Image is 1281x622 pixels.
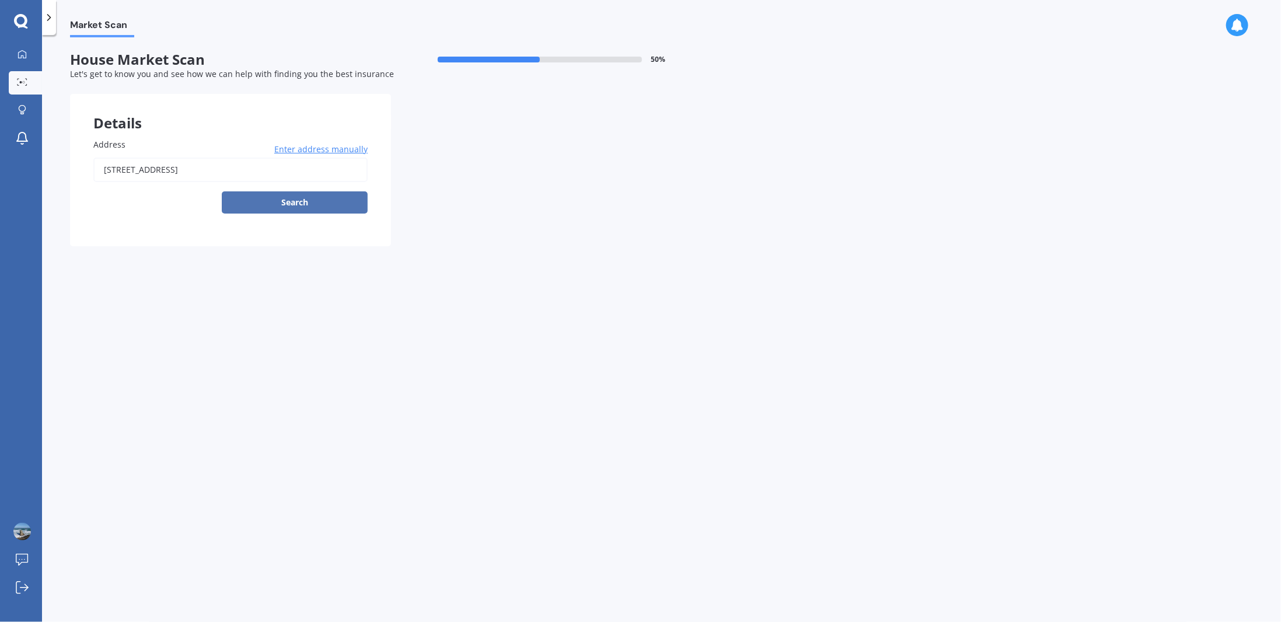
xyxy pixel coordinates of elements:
span: Market Scan [70,19,134,35]
span: Address [93,139,125,150]
span: Let's get to know you and see how we can help with finding you the best insurance [70,68,394,79]
div: Details [70,94,391,129]
span: Enter address manually [274,144,368,155]
span: 50 % [651,55,666,64]
img: ACg8ocKuNaHVdb-PZyVP0-mItiHV7w8Hqlkg8WuuKdPaFiZKzk64OTNz=s96-c [13,523,31,540]
button: Search [222,191,368,214]
span: House Market Scan [70,51,391,68]
input: Enter address [93,158,368,182]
